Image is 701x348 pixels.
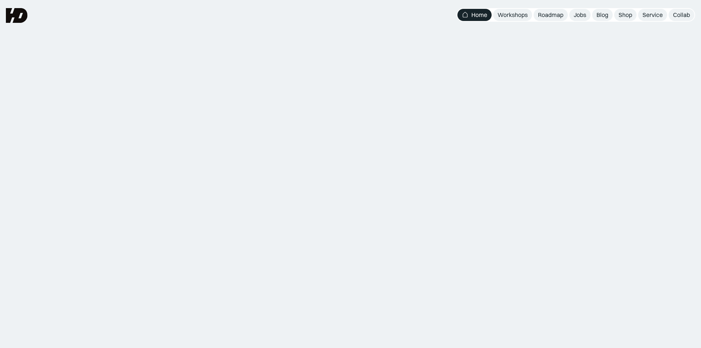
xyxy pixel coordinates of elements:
[534,9,568,21] a: Roadmap
[493,9,532,21] a: Workshops
[669,9,694,21] a: Collab
[638,9,667,21] a: Service
[471,11,487,19] div: Home
[574,11,586,19] div: Jobs
[614,9,637,21] a: Shop
[673,11,690,19] div: Collab
[592,9,613,21] a: Blog
[498,11,528,19] div: Workshops
[619,11,632,19] div: Shop
[569,9,591,21] a: Jobs
[596,11,608,19] div: Blog
[457,9,492,21] a: Home
[538,11,563,19] div: Roadmap
[642,11,663,19] div: Service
